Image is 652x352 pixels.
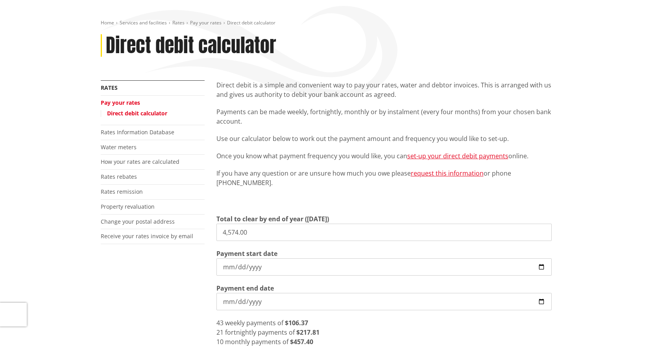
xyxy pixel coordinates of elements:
[101,188,143,195] a: Rates remission
[216,337,223,346] span: 10
[216,214,329,224] label: Total to clear by end of year ([DATE])
[227,19,275,26] span: Direct debit calculator
[190,19,222,26] a: Pay your rates
[216,249,277,258] label: Payment start date
[101,218,175,225] a: Change your postal address
[411,169,484,178] a: request this information
[216,169,552,187] p: If you have any question or are unsure how much you owe please or phone [PHONE_NUMBER].
[101,99,140,106] a: Pay your rates
[216,283,274,293] label: Payment end date
[216,107,552,126] p: Payments can be made weekly, fortnightly, monthly or by instalment (every four months) from your ...
[216,328,223,337] span: 21
[225,319,283,327] span: weekly payments of
[216,151,552,161] p: Once you know what payment frequency you would like, you can online.
[216,134,552,143] p: Use our calculator below to work out the payment amount and frequency you would like to set-up.
[101,203,155,210] a: Property revaluation
[616,319,644,347] iframe: Messenger Launcher
[101,128,174,136] a: Rates Information Database
[216,319,223,327] span: 43
[225,337,288,346] span: monthly payments of
[106,34,276,57] h1: Direct debit calculator
[120,19,167,26] a: Services and facilities
[101,84,118,91] a: Rates
[101,232,193,240] a: Receive your rates invoice by email
[285,319,308,327] strong: $106.37
[101,173,137,180] a: Rates rebates
[296,328,320,337] strong: $217.81
[101,19,114,26] a: Home
[101,20,552,26] nav: breadcrumb
[216,80,552,99] p: Direct debit is a simple and convenient way to pay your rates, water and debtor invoices. This is...
[290,337,313,346] strong: $457.40
[225,328,295,337] span: fortnightly payments of
[101,158,179,165] a: How your rates are calculated
[172,19,185,26] a: Rates
[101,143,137,151] a: Water meters
[407,152,508,160] a: set-up your direct debit payments
[107,109,167,117] a: Direct debit calculator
